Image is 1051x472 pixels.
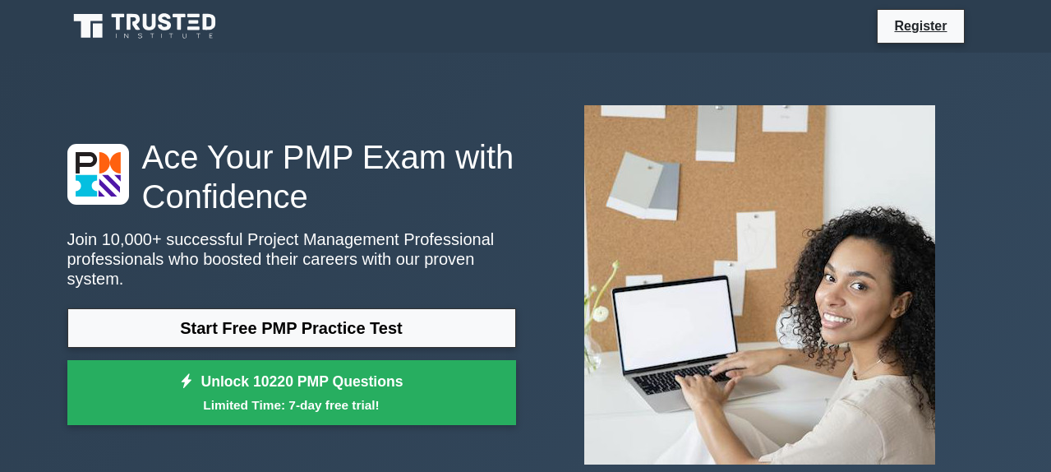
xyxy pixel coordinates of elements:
h1: Ace Your PMP Exam with Confidence [67,137,516,216]
small: Limited Time: 7-day free trial! [88,396,496,414]
a: Register [884,16,957,36]
a: Start Free PMP Practice Test [67,308,516,348]
a: Unlock 10220 PMP QuestionsLimited Time: 7-day free trial! [67,360,516,426]
p: Join 10,000+ successful Project Management Professional professionals who boosted their careers w... [67,229,516,289]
